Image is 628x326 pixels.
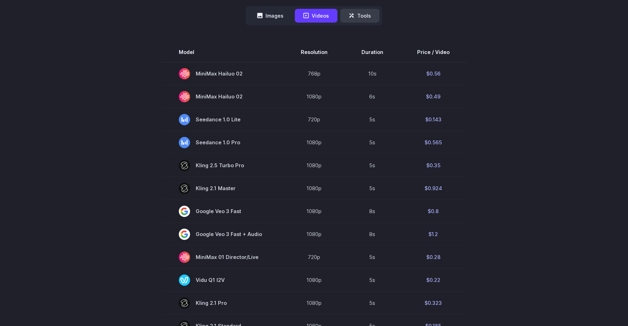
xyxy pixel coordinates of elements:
td: 6s [345,85,400,108]
th: Duration [345,42,400,62]
button: Images [249,9,292,23]
td: 720p [284,246,345,268]
span: Seedance 1.0 Lite [179,114,267,125]
span: Google Veo 3 Fast + Audio [179,229,267,240]
td: 1080p [284,223,345,246]
td: $0.28 [400,246,467,268]
td: 10s [345,62,400,85]
td: 8s [345,200,400,223]
th: Model [162,42,284,62]
td: 8s [345,223,400,246]
span: MiniMax Hailuo 02 [179,68,267,79]
td: 5s [345,246,400,268]
span: Vidu Q1 I2V [179,274,267,286]
span: MiniMax 01 Director/Live [179,252,267,263]
td: 720p [284,108,345,131]
span: MiniMax Hailuo 02 [179,91,267,102]
td: $0.143 [400,108,467,131]
td: $0.323 [400,291,467,314]
td: 1080p [284,85,345,108]
td: 5s [345,154,400,177]
td: 1080p [284,177,345,200]
td: 768p [284,62,345,85]
td: 5s [345,291,400,314]
td: 1080p [284,200,345,223]
td: $0.22 [400,268,467,291]
td: $0.8 [400,200,467,223]
td: 5s [345,177,400,200]
span: Kling 2.5 Turbo Pro [179,160,267,171]
td: 5s [345,268,400,291]
td: 1080p [284,154,345,177]
span: Kling 2.1 Pro [179,297,267,309]
td: 5s [345,108,400,131]
td: 1080p [284,268,345,291]
td: $1.2 [400,223,467,246]
td: $0.924 [400,177,467,200]
td: $0.565 [400,131,467,154]
span: Google Veo 3 Fast [179,206,267,217]
td: $0.56 [400,62,467,85]
td: 1080p [284,131,345,154]
td: 1080p [284,291,345,314]
th: Price / Video [400,42,467,62]
span: Seedance 1.0 Pro [179,137,267,148]
button: Tools [340,9,379,23]
th: Resolution [284,42,345,62]
span: Kling 2.1 Master [179,183,267,194]
td: $0.35 [400,154,467,177]
td: $0.49 [400,85,467,108]
td: 5s [345,131,400,154]
button: Videos [295,9,337,23]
